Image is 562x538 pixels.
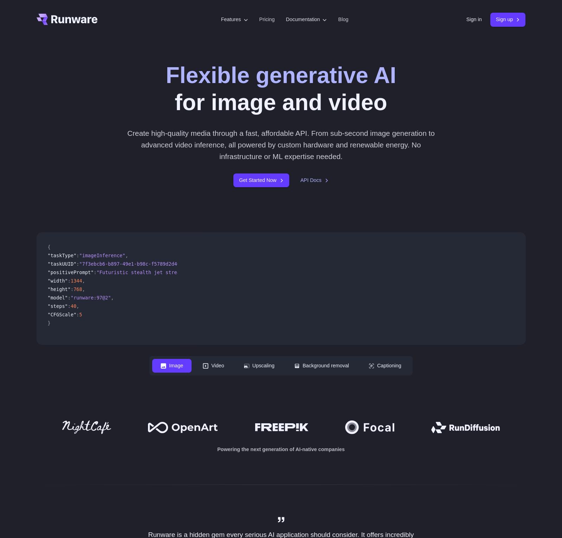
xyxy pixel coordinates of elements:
[48,270,94,275] span: "positivePrompt"
[124,127,438,163] p: Create high-quality media through a fast, affordable API. From sub-second image generation to adv...
[76,261,79,267] span: :
[48,312,77,317] span: "CFGScale"
[259,15,275,24] a: Pricing
[79,312,82,317] span: 5
[37,445,526,454] p: Powering the next generation of AI-native companies
[82,286,85,292] span: ,
[48,320,51,326] span: }
[76,312,79,317] span: :
[76,253,79,258] span: :
[233,173,289,187] a: Get Started Now
[48,261,77,267] span: "taskUUID"
[93,270,96,275] span: :
[152,359,192,373] button: Image
[76,303,79,309] span: ,
[286,15,327,24] label: Documentation
[82,278,85,284] span: ,
[68,303,71,309] span: :
[338,15,348,24] a: Blog
[79,253,125,258] span: "imageInference"
[490,13,526,26] a: Sign up
[301,176,329,184] a: API Docs
[48,253,77,258] span: "taskType"
[71,286,73,292] span: :
[194,359,233,373] button: Video
[37,14,98,25] a: Go to /
[360,359,410,373] button: Captioning
[48,244,51,250] span: {
[71,303,76,309] span: 40
[48,286,71,292] span: "height"
[221,15,248,24] label: Features
[166,62,396,116] h1: for image and video
[125,253,128,258] span: ,
[286,359,357,373] button: Background removal
[48,278,68,284] span: "width"
[235,359,283,373] button: Upscaling
[71,278,82,284] span: 1344
[97,270,358,275] span: "Futuristic stealth jet streaking through a neon-lit cityscape with glowing purple exhaust"
[48,295,68,300] span: "model"
[466,15,482,24] a: Sign in
[73,286,82,292] span: 768
[68,295,71,300] span: :
[111,295,114,300] span: ,
[48,303,68,309] span: "steps"
[79,261,189,267] span: "7f3ebcb6-b897-49e1-b98c-f5789d2d40d7"
[68,278,71,284] span: :
[166,63,396,88] strong: Flexible generative AI
[71,295,111,300] span: "runware:97@2"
